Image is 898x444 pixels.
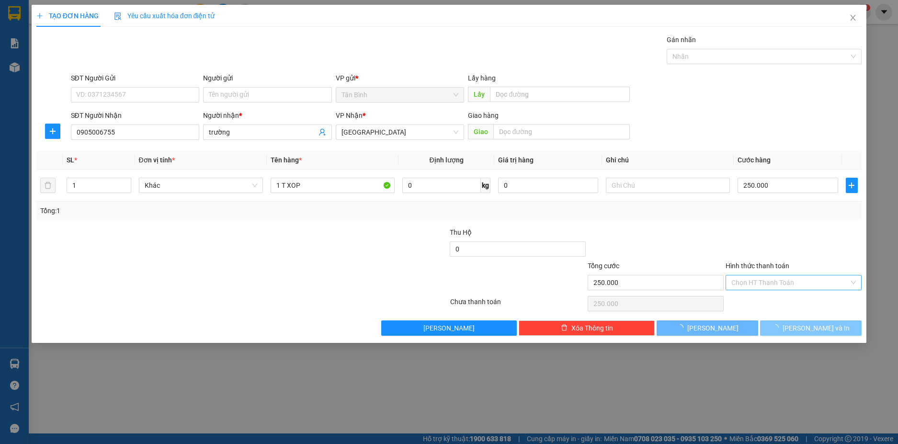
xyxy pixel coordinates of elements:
span: SL [67,156,74,164]
div: VP gửi [336,73,465,83]
span: VP Nhận [336,112,363,119]
input: Ghi Chú [606,178,730,193]
li: VP [GEOGRAPHIC_DATA] [66,41,127,72]
span: Đơn vị tính [139,156,175,164]
span: Đà Nẵng [341,125,459,139]
span: Định lượng [429,156,463,164]
button: [PERSON_NAME] [657,320,758,336]
span: Xóa Thông tin [571,323,613,333]
li: VP [GEOGRAPHIC_DATA] [5,41,66,72]
span: loading [772,324,783,331]
span: Yêu cầu xuất hóa đơn điện tử [114,12,215,20]
span: Cước hàng [738,156,771,164]
div: SĐT Người Nhận [71,110,200,121]
span: plus [36,12,43,19]
span: [PERSON_NAME] [423,323,475,333]
th: Ghi chú [602,151,734,170]
button: Close [840,5,866,32]
span: Giá trị hàng [498,156,534,164]
span: Lấy hàng [468,74,496,82]
span: Tên hàng [271,156,302,164]
div: Người nhận [203,110,332,121]
button: [PERSON_NAME] và In [760,320,862,336]
div: Người gửi [203,73,332,83]
span: Tổng cước [588,262,619,270]
img: icon [114,12,122,20]
span: delete [561,324,568,332]
button: deleteXóa Thông tin [519,320,655,336]
div: Tổng: 1 [40,205,347,216]
span: [PERSON_NAME] và In [783,323,850,333]
button: [PERSON_NAME] [381,320,517,336]
div: SĐT Người Gửi [71,73,200,83]
span: kg [481,178,490,193]
input: 0 [498,178,598,193]
span: Lấy [468,87,490,102]
span: plus [846,182,858,189]
span: Khác [145,178,257,193]
button: plus [846,178,858,193]
li: [PERSON_NAME] [5,5,139,23]
span: plus [45,127,60,135]
button: delete [40,178,56,193]
span: Thu Hộ [450,228,472,236]
span: Tân Bình [341,88,459,102]
button: plus [45,124,60,139]
span: user-add [318,128,326,136]
div: Chưa thanh toán [449,296,587,313]
span: TẠO ĐƠN HÀNG [36,12,99,20]
span: close [849,14,857,22]
input: Dọc đường [490,87,630,102]
span: [PERSON_NAME] [687,323,739,333]
label: Gán nhãn [667,36,696,44]
span: loading [677,324,687,331]
span: Giao [468,124,493,139]
input: Dọc đường [493,124,630,139]
span: Giao hàng [468,112,499,119]
label: Hình thức thanh toán [726,262,789,270]
input: VD: Bàn, Ghế [271,178,395,193]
